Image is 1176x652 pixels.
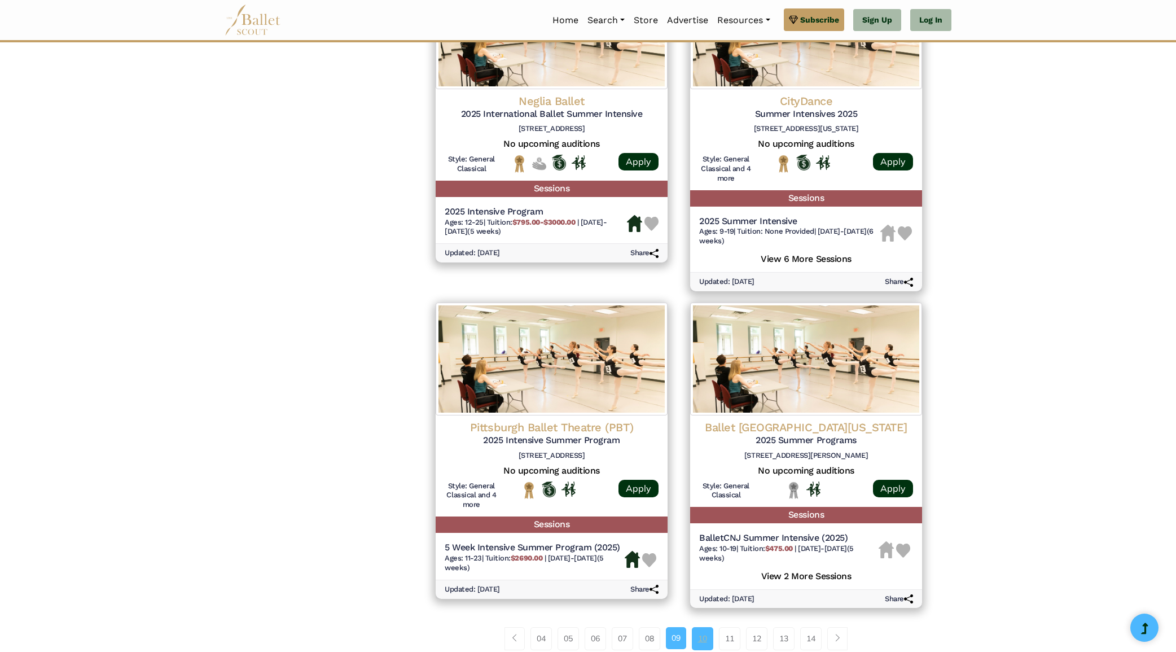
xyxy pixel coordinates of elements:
img: National [512,155,526,172]
span: Ages: 9-19 [699,227,734,235]
span: [DATE]-[DATE] (6 weeks) [699,227,874,245]
img: National [776,155,791,172]
img: Heart [896,544,910,558]
a: Apply [618,480,659,497]
a: 11 [719,627,740,650]
h5: 2025 Intensive Program [445,206,627,218]
img: gem.svg [789,14,798,26]
h5: Sessions [436,181,668,197]
img: Offers Scholarship [542,482,556,497]
h6: Share [630,248,659,258]
a: Subscribe [784,8,844,31]
a: Apply [873,480,913,497]
span: Tuition: [485,554,545,562]
span: Ages: 11-23 [445,554,482,562]
h5: Summer Intensives 2025 [699,108,913,120]
img: In Person [806,482,820,496]
a: Resources [713,8,774,32]
h4: Neglia Ballet [445,94,659,108]
span: Tuition: [487,218,577,226]
a: Store [629,8,662,32]
img: Offers Scholarship [552,155,566,170]
h5: 2025 Summer Intensive [699,216,880,227]
img: Heart [644,217,659,231]
h5: No upcoming auditions [699,138,913,150]
h5: Sessions [690,507,922,523]
img: Housing Unavailable [880,225,896,242]
span: [DATE]-[DATE] (5 weeks) [445,554,604,572]
img: Offers Scholarship [796,155,810,170]
h6: [STREET_ADDRESS] [445,451,659,461]
img: No Financial Aid [532,155,546,172]
a: 07 [612,627,633,650]
h5: View 2 More Sessions [699,568,913,583]
h5: No upcoming auditions [445,465,659,477]
img: Heart [898,226,912,240]
img: Housing Available [627,215,642,232]
h5: BalletCNJ Summer Intensive (2025) [699,532,879,544]
h6: | | [699,544,879,563]
span: Subscribe [800,14,839,26]
h5: 2025 International Ballet Summer Intensive [445,108,659,120]
span: Tuition: None Provided [737,227,814,235]
h4: Ballet [GEOGRAPHIC_DATA][US_STATE] [699,420,913,435]
a: Log In [910,9,951,32]
h6: Style: General Classical [699,482,753,501]
img: National [522,482,536,499]
img: Local [787,482,801,499]
img: In Person [561,482,576,496]
span: Tuition: [740,544,795,553]
a: 04 [530,627,552,650]
img: Housing Unavailable [879,541,894,558]
b: $2690.00 [511,554,542,562]
h6: Updated: [DATE] [445,585,500,594]
a: 09 [666,627,686,649]
a: 13 [773,627,795,650]
b: $795.00-$3000.00 [512,218,575,226]
h6: Updated: [DATE] [699,277,754,287]
h5: 2025 Intensive Summer Program [445,435,659,447]
h5: Sessions [436,517,668,533]
a: 14 [800,627,822,650]
h5: No upcoming auditions [699,465,913,477]
h6: [STREET_ADDRESS][US_STATE] [699,124,913,134]
img: In Person [572,155,586,170]
h4: CityDance [699,94,913,108]
span: [DATE]-[DATE] (5 weeks) [445,218,607,236]
span: Ages: 10-19 [699,544,736,553]
h6: Style: General Classical and 4 more [699,155,753,183]
a: Apply [618,153,659,170]
a: 12 [746,627,767,650]
h6: Share [885,277,913,287]
img: Housing Available [625,551,640,568]
span: Ages: 12-25 [445,218,484,226]
a: Advertise [662,8,713,32]
h6: | | [445,218,627,237]
a: Search [583,8,629,32]
h6: | | [445,554,625,573]
h4: Pittsburgh Ballet Theatre (PBT) [445,420,659,435]
h6: Style: General Classical [445,155,498,174]
h6: | | [699,227,880,246]
h5: No upcoming auditions [445,138,659,150]
b: $475.00 [765,544,793,553]
h6: Style: General Classical and 4 more [445,482,498,510]
h6: [STREET_ADDRESS] [445,124,659,134]
a: Home [548,8,583,32]
h6: Share [630,585,659,594]
h5: 2025 Summer Programs [699,435,913,447]
img: Logo [690,303,922,415]
a: Sign Up [853,9,901,32]
h5: 5 Week Intensive Summer Program (2025) [445,542,625,554]
h5: View 6 More Sessions [699,251,913,265]
h6: [STREET_ADDRESS][PERSON_NAME] [699,451,913,461]
a: 08 [639,627,660,650]
img: Heart [642,553,656,567]
img: Logo [436,303,668,415]
h6: Share [885,594,913,604]
a: 06 [585,627,606,650]
nav: Page navigation example [504,627,854,650]
a: 05 [558,627,579,650]
h6: Updated: [DATE] [445,248,500,258]
a: Apply [873,153,913,170]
